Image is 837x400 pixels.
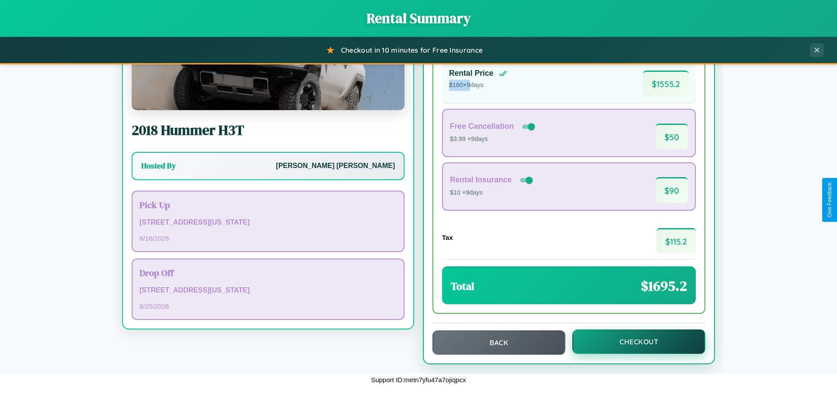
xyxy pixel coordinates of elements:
p: 8 / 16 / 2026 [139,232,397,244]
img: Hummer H3T [132,23,405,110]
p: [STREET_ADDRESS][US_STATE] [139,216,397,229]
h4: Rental Price [449,69,493,78]
p: $10 × 9 days [450,187,534,198]
h4: Rental Insurance [450,175,512,185]
span: Checkout in 10 minutes for Free Insurance [341,46,483,54]
span: $ 50 [656,124,688,149]
h3: Hosted By [141,161,176,171]
h3: Drop Off [139,266,397,279]
h3: Total [451,279,474,293]
h4: Free Cancellation [450,122,514,131]
h4: Tax [442,234,453,241]
span: $ 90 [656,177,688,203]
p: 8 / 25 / 2026 [139,300,397,312]
div: Give Feedback [827,182,833,218]
h3: Pick Up [139,198,397,211]
p: $3.99 × 9 days [450,134,537,145]
span: $ 115.2 [657,228,696,254]
button: Checkout [572,329,705,354]
p: $ 160 × 9 days [449,80,507,91]
button: Back [432,330,565,355]
h1: Rental Summary [9,9,828,28]
span: $ 1555.2 [643,71,689,96]
span: $ 1695.2 [641,276,687,296]
p: [PERSON_NAME] [PERSON_NAME] [276,160,395,172]
p: [STREET_ADDRESS][US_STATE] [139,284,397,297]
p: Support ID: metn7yfu47a7ojiqpcx [371,374,466,386]
h2: 2018 Hummer H3T [132,121,405,140]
